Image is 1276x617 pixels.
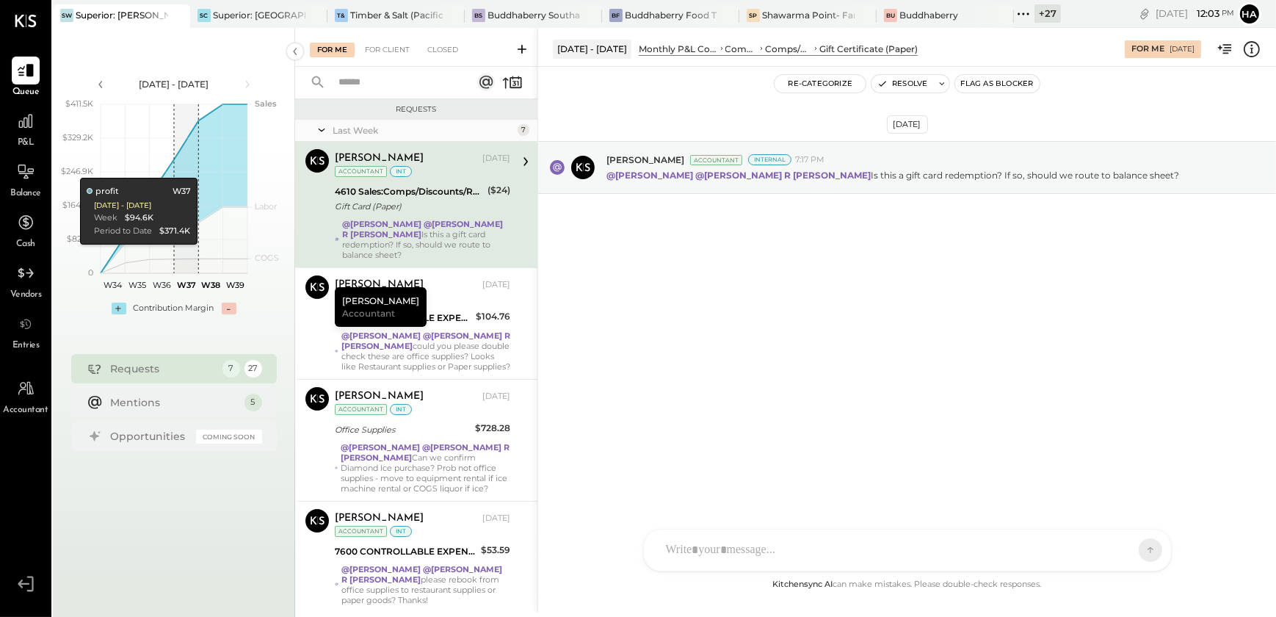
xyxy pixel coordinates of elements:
div: BS [472,9,485,22]
div: - [222,303,236,314]
text: Sales [255,98,277,109]
div: Shawarma Point- Fareground [762,9,855,21]
div: Closed [420,43,465,57]
a: Accountant [1,375,51,417]
span: [PERSON_NAME] [606,154,684,166]
a: Vendors [1,259,51,302]
div: [DATE] - [DATE] [553,40,631,58]
text: $246.9K [61,166,93,176]
div: W37 [173,186,191,198]
div: $94.6K [125,212,153,224]
div: [DATE] [482,279,510,291]
strong: @[PERSON_NAME] R [PERSON_NAME] [342,219,503,239]
button: Ha [1238,2,1261,26]
text: $82.3K [67,234,93,244]
div: Buddhaberry Southampton [487,9,580,21]
div: Office Supplies [335,422,471,437]
span: P&L [18,137,35,150]
text: W38 [201,280,220,290]
div: Superior: [GEOGRAPHIC_DATA] [213,9,305,21]
div: T& [335,9,348,22]
div: Requests [111,361,215,376]
div: Period to Date [94,225,152,237]
p: Is this a gift card redemption? If so, should we route to balance sheet? [606,169,1179,181]
div: SC [197,9,211,22]
div: Can we confirm Diamond Ice purchase? Prob not office supplies - move to equipment rental if ice m... [341,442,510,494]
div: For Me [310,43,355,57]
div: Mentions [111,395,237,410]
div: [PERSON_NAME] [335,278,424,292]
div: [DATE] [482,513,510,524]
div: [DATE] [887,115,928,134]
div: 7 [222,360,240,378]
div: Coming Soon [196,430,262,444]
text: W37 [176,280,195,290]
div: Is this a gift card redemption? If so, should we route to balance sheet? [342,219,510,260]
div: copy link [1137,6,1152,21]
text: COGS [255,253,279,263]
div: 5 [244,394,262,411]
text: W35 [128,280,146,290]
div: [DATE] [1170,44,1195,54]
div: SW [60,9,73,22]
div: Comps & Discounts [725,43,758,55]
div: SP [747,9,760,22]
div: Comps/Discounts/Refunds [765,43,812,55]
div: Gift Certificate (Paper) [819,43,918,55]
div: $371.4K [159,225,190,237]
div: profit [87,186,119,198]
text: W39 [225,280,244,290]
div: Accountant [335,404,387,415]
text: 0 [88,267,93,278]
div: 7 [518,124,529,136]
span: 7:17 PM [795,154,824,166]
strong: @[PERSON_NAME] R [PERSON_NAME] [341,442,510,463]
div: could you please double check these are office supplies? Looks like Restaurant supplies or Paper ... [341,331,510,372]
div: BF [609,9,623,22]
div: Buddhaberry Food Truck [625,9,717,21]
span: Accountant [4,404,48,417]
div: Gift Card (Paper) [335,199,483,214]
button: Resolve [871,75,933,93]
div: 7600 CONTROLLABLE EXPENSES:Office Supplies [335,544,476,559]
div: Week [94,212,117,224]
div: $728.28 [475,421,510,436]
span: Balance [10,187,41,201]
text: $411.5K [65,98,93,109]
span: Vendors [10,289,42,302]
div: int [390,404,412,415]
div: $53.59 [481,543,510,558]
strong: @[PERSON_NAME] [342,219,421,229]
div: Internal [748,154,791,165]
text: $329.2K [62,132,93,142]
div: please rebook from office supplies to restaurant supplies or paper goods? Thanks! [341,564,510,605]
div: ($24) [487,183,510,198]
div: $104.76 [476,309,510,324]
div: Bu [884,9,897,22]
strong: @[PERSON_NAME] [341,564,421,574]
div: Accountant [335,526,387,537]
a: Balance [1,158,51,201]
strong: @[PERSON_NAME] R [PERSON_NAME] [341,564,502,585]
div: int [390,526,412,537]
div: For Me [1131,43,1164,55]
div: [DATE] - [DATE] [112,78,236,90]
a: Cash [1,209,51,251]
text: Labor [255,201,277,212]
text: W34 [104,280,123,290]
div: Contribution Margin [134,303,214,314]
div: [PERSON_NAME] [335,151,424,166]
span: Cash [16,238,35,251]
span: Entries [12,339,40,353]
div: Superior: [PERSON_NAME] [76,9,168,21]
div: 27 [244,360,262,378]
strong: @[PERSON_NAME] [341,331,421,341]
strong: @[PERSON_NAME] R [PERSON_NAME] [695,170,871,181]
div: Accountant [690,155,742,165]
div: Buddhaberry [899,9,958,21]
button: Re-Categorize [775,75,866,93]
div: Accountant [335,166,387,177]
div: [PERSON_NAME] [335,511,424,526]
span: Accountant [342,307,395,320]
strong: @[PERSON_NAME] [341,442,420,452]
